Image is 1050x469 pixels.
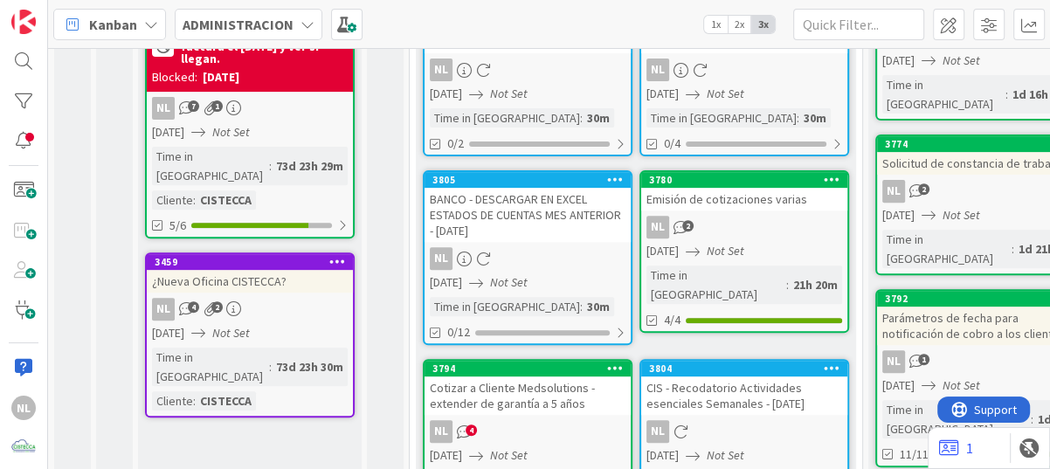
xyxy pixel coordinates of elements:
[786,275,789,294] span: :
[152,123,184,141] span: [DATE]
[181,28,348,65] b: En esperando la próxima factura el [DATE] y ver si llegan.
[1005,85,1008,104] span: :
[430,108,580,128] div: Time in [GEOGRAPHIC_DATA]
[943,377,980,393] i: Not Set
[1012,239,1014,259] span: :
[641,376,847,415] div: CIS - Recodatorio Actividades esenciales Semanales - [DATE]
[211,301,223,313] span: 2
[152,147,269,185] div: Time in [GEOGRAPHIC_DATA]
[425,376,631,415] div: Cotizar a Cliente Medsolutions -extender de garantía a 5 años
[707,447,744,463] i: Not Set
[430,273,462,292] span: [DATE]
[490,274,528,290] i: Not Set
[704,16,728,33] span: 1x
[147,97,353,120] div: NL
[425,361,631,415] div: 3794Cotizar a Cliente Medsolutions -extender de garantía a 5 años
[430,247,452,270] div: NL
[641,420,847,443] div: NL
[430,446,462,465] span: [DATE]
[943,207,980,223] i: Not Set
[430,59,452,81] div: NL
[211,100,223,112] span: 1
[212,124,250,140] i: Not Set
[882,350,905,373] div: NL
[664,134,680,153] span: 0/4
[646,420,669,443] div: NL
[147,270,353,293] div: ¿Nueva Oficina CISTECCA?
[918,354,929,365] span: 1
[212,325,250,341] i: Not Set
[882,376,915,395] span: [DATE]
[152,348,269,386] div: Time in [GEOGRAPHIC_DATA]
[646,242,679,260] span: [DATE]
[707,243,744,259] i: Not Set
[425,420,631,443] div: NL
[649,174,847,186] div: 3780
[147,254,353,293] div: 3459¿Nueva Oficina CISTECCA?
[641,172,847,188] div: 3780
[193,190,196,210] span: :
[188,301,199,313] span: 4
[152,391,193,410] div: Cliente
[430,420,452,443] div: NL
[430,85,462,103] span: [DATE]
[196,391,256,410] div: CISTECCA
[641,361,847,415] div: 3804CIS - Recodatorio Actividades esenciales Semanales - [DATE]
[425,172,631,188] div: 3805
[11,10,36,34] img: Visit kanbanzone.com
[152,97,175,120] div: NL
[11,396,36,420] div: NL
[430,297,580,316] div: Time in [GEOGRAPHIC_DATA]
[641,216,847,238] div: NL
[646,216,669,238] div: NL
[447,323,470,341] span: 0/12
[939,438,973,459] a: 1
[203,68,239,86] div: [DATE]
[882,52,915,70] span: [DATE]
[269,156,272,176] span: :
[751,16,775,33] span: 3x
[882,400,1031,438] div: Time in [GEOGRAPHIC_DATA]
[882,75,1005,114] div: Time in [GEOGRAPHIC_DATA]
[188,100,199,112] span: 7
[269,357,272,376] span: :
[425,172,631,242] div: 3805BANCO - DESCARGAR EN EXCEL ESTADOS DE CUENTAS MES ANTERIOR - [DATE]
[89,14,137,35] span: Kanban
[583,108,614,128] div: 30m
[425,247,631,270] div: NL
[152,324,184,342] span: [DATE]
[169,217,186,235] span: 5/6
[646,266,786,304] div: Time in [GEOGRAPHIC_DATA]
[583,297,614,316] div: 30m
[728,16,751,33] span: 2x
[152,190,193,210] div: Cliente
[641,172,847,210] div: 3780Emisión de cotizaciones varias
[466,424,477,436] span: 4
[490,447,528,463] i: Not Set
[789,275,842,294] div: 21h 20m
[1031,410,1033,429] span: :
[664,311,680,329] span: 4/4
[580,297,583,316] span: :
[918,183,929,195] span: 2
[580,108,583,128] span: :
[196,190,256,210] div: CISTECCA
[799,108,831,128] div: 30m
[646,108,797,128] div: Time in [GEOGRAPHIC_DATA]
[193,391,196,410] span: :
[649,362,847,375] div: 3804
[432,362,631,375] div: 3794
[641,188,847,210] div: Emisión de cotizaciones varias
[183,16,294,33] b: ADMINISTRACION
[37,3,79,24] span: Support
[646,85,679,103] span: [DATE]
[882,206,915,224] span: [DATE]
[425,361,631,376] div: 3794
[490,86,528,101] i: Not Set
[425,59,631,81] div: NL
[646,59,669,81] div: NL
[432,174,631,186] div: 3805
[155,256,353,268] div: 3459
[797,108,799,128] span: :
[641,361,847,376] div: 3804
